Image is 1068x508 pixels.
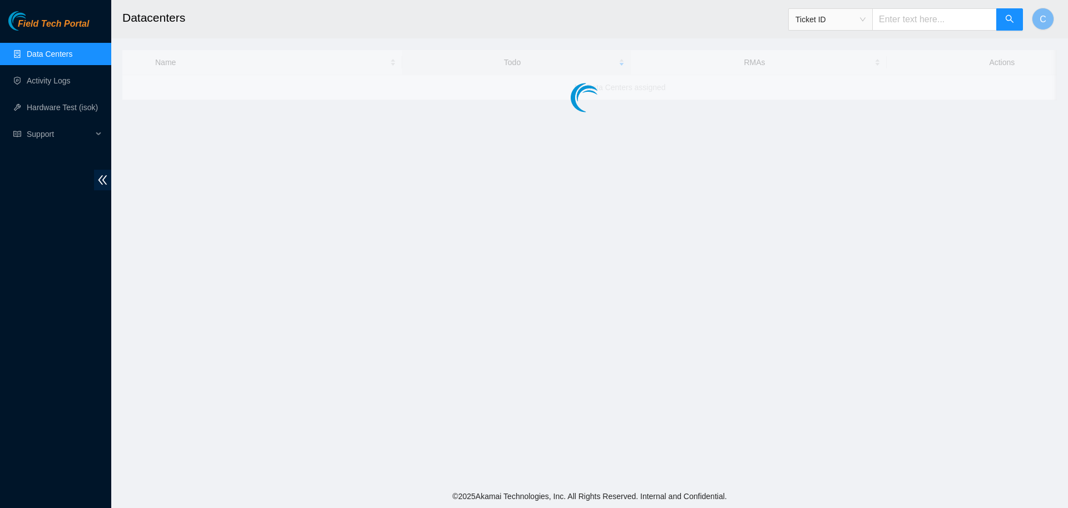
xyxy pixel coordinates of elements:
span: Field Tech Portal [18,19,89,29]
input: Enter text here... [872,8,997,31]
button: C [1032,8,1054,30]
span: C [1040,12,1046,26]
span: read [13,130,21,138]
a: Data Centers [27,50,72,58]
a: Hardware Test (isok) [27,103,98,112]
span: Support [27,123,92,145]
a: Activity Logs [27,76,71,85]
footer: © 2025 Akamai Technologies, Inc. All Rights Reserved. Internal and Confidential. [111,485,1068,508]
span: double-left [94,170,111,190]
span: search [1005,14,1014,25]
a: Akamai TechnologiesField Tech Portal [8,20,89,34]
button: search [996,8,1023,31]
img: Akamai Technologies [8,11,56,31]
span: Ticket ID [795,11,866,28]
